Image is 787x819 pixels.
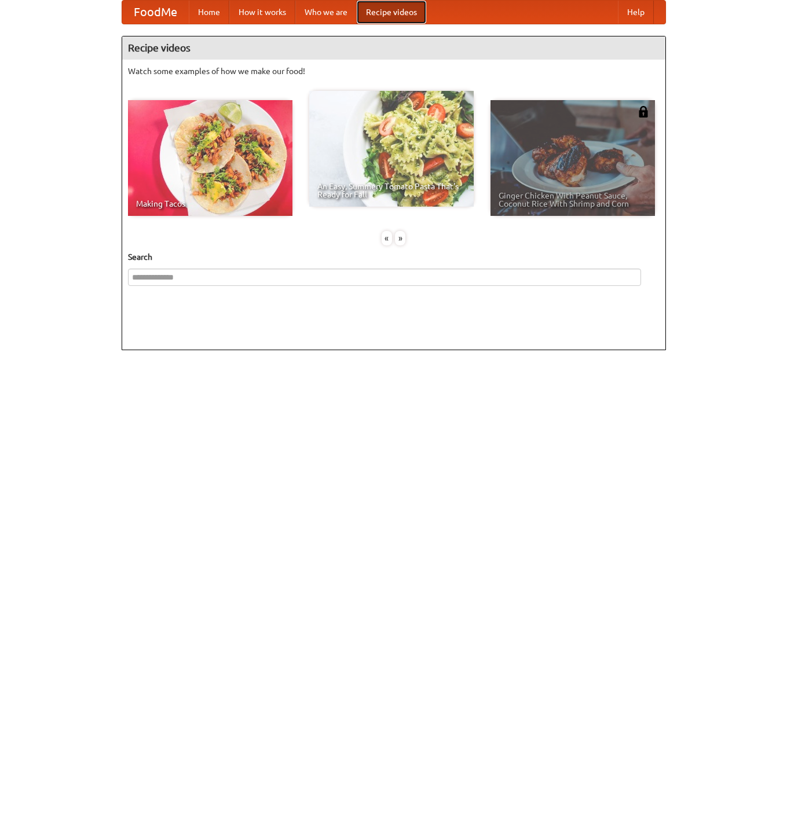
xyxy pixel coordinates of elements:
div: « [382,231,392,245]
h5: Search [128,251,660,263]
a: Recipe videos [357,1,426,24]
div: » [395,231,405,245]
a: FoodMe [122,1,189,24]
a: An Easy, Summery Tomato Pasta That's Ready for Fall [309,91,474,207]
p: Watch some examples of how we make our food! [128,65,660,77]
img: 483408.png [638,106,649,117]
span: An Easy, Summery Tomato Pasta That's Ready for Fall [317,182,466,199]
a: Help [618,1,654,24]
span: Making Tacos [136,200,284,208]
a: Making Tacos [128,100,292,216]
h4: Recipe videos [122,36,665,60]
a: Who we are [295,1,357,24]
a: Home [189,1,229,24]
a: How it works [229,1,295,24]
